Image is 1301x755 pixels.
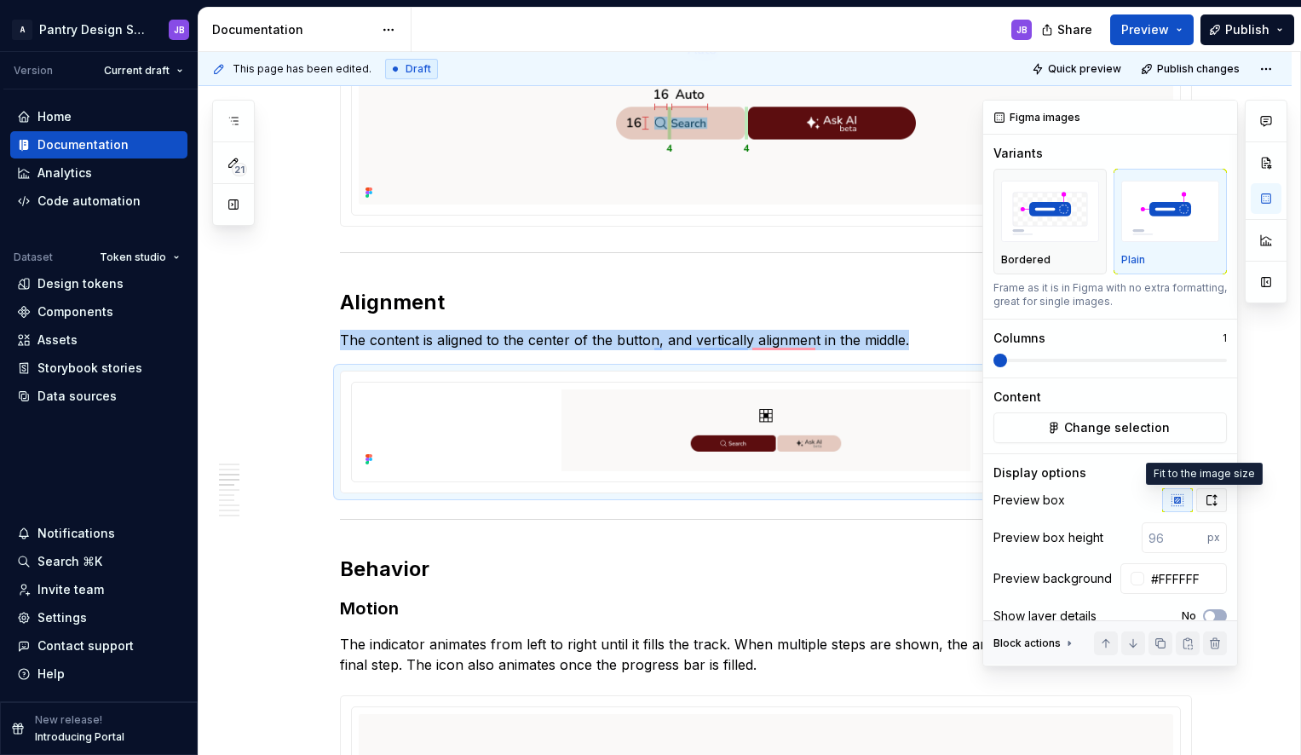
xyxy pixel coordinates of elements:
button: Share [1033,14,1103,45]
p: The indicator animates from left to right until it fills the track. When multiple steps are shown... [340,634,1192,675]
button: APantry Design SystemJB [3,11,194,48]
p: The content is aligned to the center of the button, and vertically alignment in the middle. [340,330,1192,350]
button: Quick preview [1027,57,1129,81]
div: A [12,20,32,40]
a: Invite team [10,576,187,603]
h2: Behavior [340,556,1192,583]
a: Documentation [10,131,187,158]
span: Publish [1225,21,1269,38]
div: Settings [37,609,87,626]
div: Code automation [37,193,141,210]
a: Design tokens [10,270,187,297]
button: Current draft [96,59,191,83]
div: JB [174,23,185,37]
a: Storybook stories [10,354,187,382]
div: Data sources [37,388,117,405]
div: Help [37,666,65,683]
div: Version [14,64,53,78]
h2: Alignment [340,289,1192,316]
span: 21 [232,163,247,176]
div: Documentation [37,136,129,153]
div: Home [37,108,72,125]
div: Search ⌘K [37,553,102,570]
div: Dataset [14,251,53,264]
div: Analytics [37,164,92,182]
button: Notifications [10,520,187,547]
button: Token studio [92,245,187,269]
span: Quick preview [1048,62,1121,76]
button: Contact support [10,632,187,660]
div: Design tokens [37,275,124,292]
div: Notifications [37,525,115,542]
span: Share [1057,21,1092,38]
button: Search ⌘K [10,548,187,575]
button: Publish [1200,14,1294,45]
span: Publish changes [1157,62,1240,76]
div: Components [37,303,113,320]
div: Assets [37,331,78,349]
a: Code automation [10,187,187,215]
span: Current draft [104,64,170,78]
div: JB [1016,23,1028,37]
a: Analytics [10,159,187,187]
a: Data sources [10,383,187,410]
a: Assets [10,326,187,354]
div: Documentation [212,21,373,38]
div: Fit to the image size [1146,463,1263,485]
div: Contact support [37,637,134,654]
div: Pantry Design System [39,21,148,38]
p: Introducing Portal [35,730,124,744]
a: Components [10,298,187,326]
a: Home [10,103,187,130]
h3: Motion [340,597,1192,620]
span: Preview [1121,21,1169,38]
button: Preview [1110,14,1194,45]
span: Draft [406,62,431,76]
div: Storybook stories [37,360,142,377]
p: New release! [35,713,102,727]
button: Help [10,660,187,688]
button: Publish changes [1136,57,1247,81]
a: Settings [10,604,187,631]
span: This page has been edited. [233,62,371,76]
span: Token studio [100,251,166,264]
div: Invite team [37,581,104,598]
